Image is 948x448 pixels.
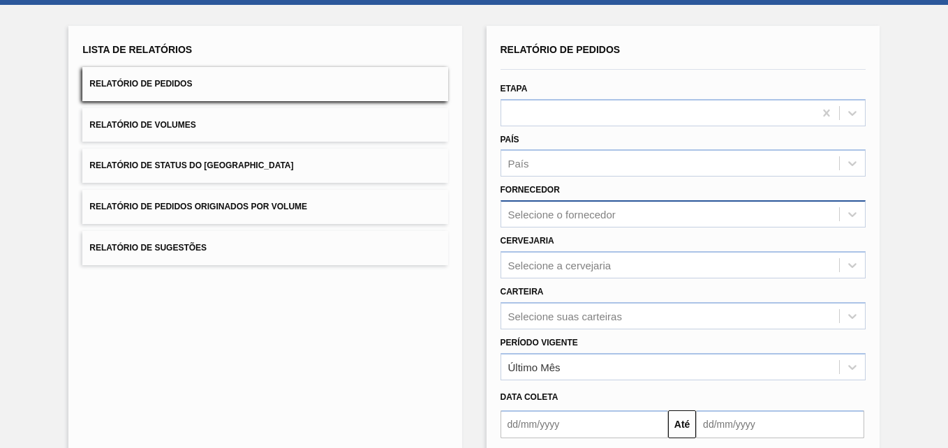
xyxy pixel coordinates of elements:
[89,79,192,89] span: Relatório de Pedidos
[82,190,447,224] button: Relatório de Pedidos Originados por Volume
[82,149,447,183] button: Relatório de Status do [GEOGRAPHIC_DATA]
[508,361,561,373] div: Último Mês
[508,310,622,322] div: Selecione suas carteiras
[501,84,528,94] label: Etapa
[508,158,529,170] div: País
[501,236,554,246] label: Cervejaria
[508,259,612,271] div: Selecione a cervejaria
[89,120,195,130] span: Relatório de Volumes
[508,209,616,221] div: Selecione o fornecedor
[501,185,560,195] label: Fornecedor
[82,67,447,101] button: Relatório de Pedidos
[82,231,447,265] button: Relatório de Sugestões
[82,108,447,142] button: Relatório de Volumes
[501,44,621,55] span: Relatório de Pedidos
[501,392,558,402] span: Data coleta
[501,135,519,144] label: País
[89,160,293,170] span: Relatório de Status do [GEOGRAPHIC_DATA]
[696,410,864,438] input: dd/mm/yyyy
[668,410,696,438] button: Até
[82,44,192,55] span: Lista de Relatórios
[501,287,544,297] label: Carteira
[89,202,307,211] span: Relatório de Pedidos Originados por Volume
[89,243,207,253] span: Relatório de Sugestões
[501,338,578,348] label: Período Vigente
[501,410,669,438] input: dd/mm/yyyy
